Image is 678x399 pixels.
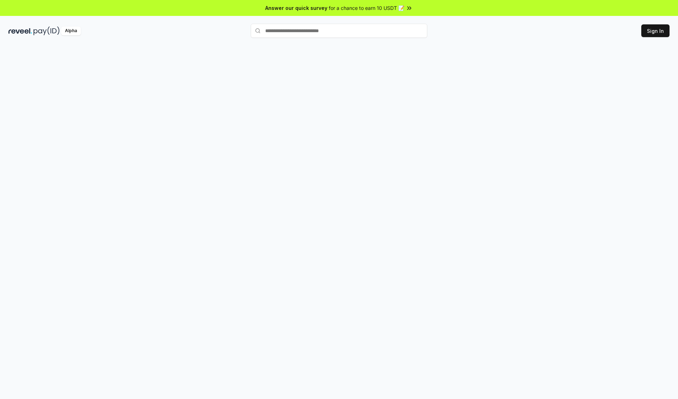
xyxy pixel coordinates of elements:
button: Sign In [641,24,670,37]
img: pay_id [34,27,60,35]
img: reveel_dark [8,27,32,35]
span: Answer our quick survey [265,4,327,12]
div: Alpha [61,27,81,35]
span: for a chance to earn 10 USDT 📝 [329,4,404,12]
